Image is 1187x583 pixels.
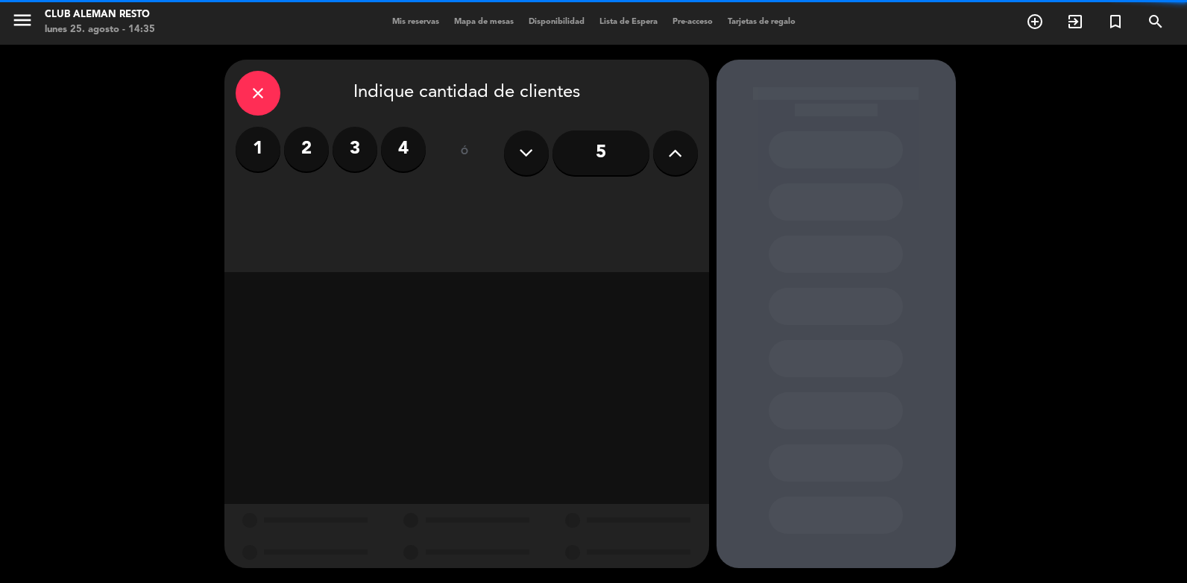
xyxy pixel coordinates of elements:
[447,18,521,26] span: Mapa de mesas
[236,71,698,116] div: Indique cantidad de clientes
[665,18,720,26] span: Pre-acceso
[11,9,34,31] i: menu
[592,18,665,26] span: Lista de Espera
[284,127,329,171] label: 2
[1147,13,1165,31] i: search
[236,127,280,171] label: 1
[521,18,592,26] span: Disponibilidad
[249,84,267,102] i: close
[441,127,489,179] div: ó
[1066,13,1084,31] i: exit_to_app
[11,9,34,37] button: menu
[45,22,155,37] div: lunes 25. agosto - 14:35
[1026,13,1044,31] i: add_circle_outline
[333,127,377,171] label: 3
[385,18,447,26] span: Mis reservas
[381,127,426,171] label: 4
[1106,13,1124,31] i: turned_in_not
[45,7,155,22] div: Club aleman resto
[720,18,803,26] span: Tarjetas de regalo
